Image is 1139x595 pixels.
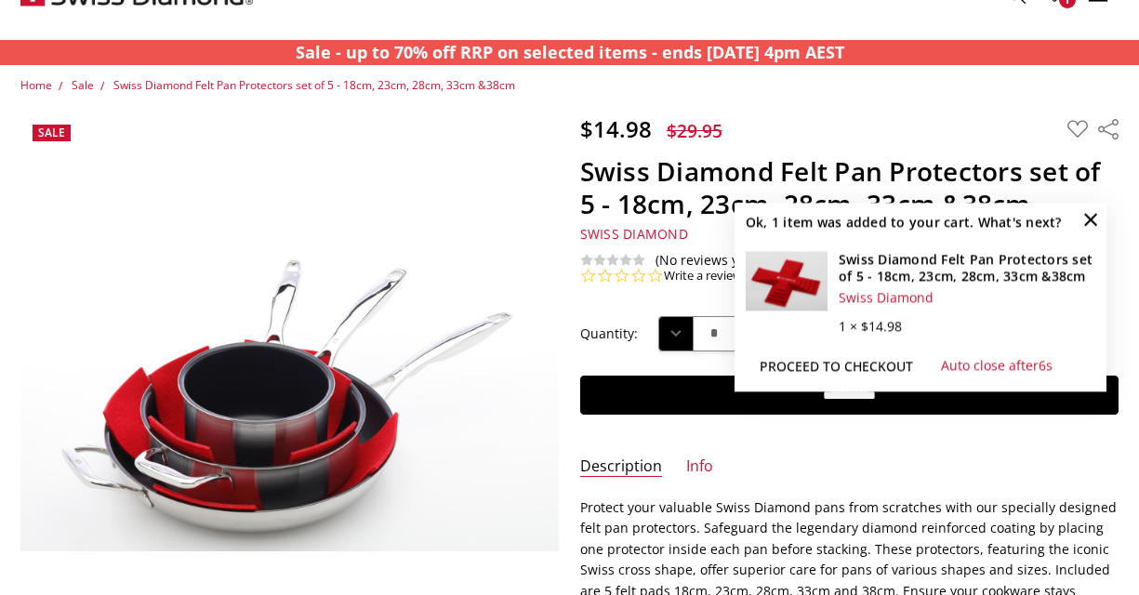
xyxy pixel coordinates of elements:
[746,251,828,311] img: Swiss Diamond Felt Pan Protectors set of 5 - 18cm, 23cm, 28cm, 33cm &38cm
[113,77,515,93] a: Swiss Diamond Felt Pan Protectors set of 5 - 18cm, 23cm, 28cm, 33cm &38cm
[1076,204,1106,233] a: Close
[746,352,927,380] a: Proceed to checkout
[839,289,1095,306] div: Swiss Diamond
[839,316,1095,337] div: 1 × $14.98
[38,125,65,140] span: Sale
[296,41,844,63] strong: Sale - up to 70% off RRP on selected items - ends [DATE] 4pm AEST
[839,251,1095,284] h4: Swiss Diamond Felt Pan Protectors set of 5 - 18cm, 23cm, 28cm, 33cm &38cm
[72,77,94,93] a: Sale
[1076,204,1106,233] span: ×
[20,77,52,93] a: Home
[580,456,662,478] a: Description
[664,268,742,284] a: Write a review
[686,456,713,478] a: Info
[580,225,688,243] span: Swiss Diamond
[580,155,1119,220] h1: Swiss Diamond Felt Pan Protectors set of 5 - 18cm, 23cm, 28cm, 33cm &38cm
[580,324,638,344] label: Quantity:
[746,214,1064,231] h2: Ok, 1 item was added to your cart. What's next?
[941,355,1053,376] p: Auto close after s
[580,113,652,144] span: $14.98
[656,253,754,268] span: (No reviews yet)
[667,118,722,143] span: $29.95
[1039,356,1046,374] span: 6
